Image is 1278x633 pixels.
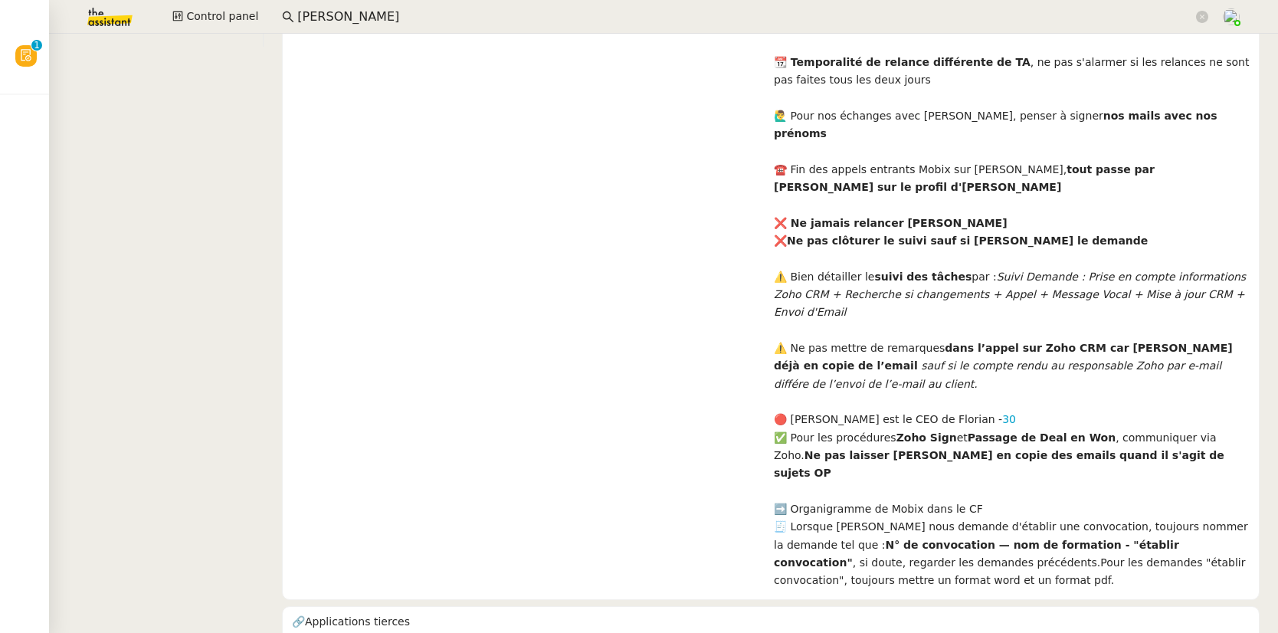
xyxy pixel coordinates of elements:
p: 1 [34,40,40,54]
div: ✅ Pour les procédures et , communiquer via Zoho. [774,429,1250,483]
div: , ne pas s'alarmer si les relances ne sont pas faites tous les deux jours [774,54,1250,90]
a: 30 [1002,413,1016,425]
div: 🔴 [PERSON_NAME] est le CEO de Florian - [774,411,1250,428]
em: Suivi Demande : Prise en compte informations Zoho CRM + Recherche si changements + Appel + Messag... [774,271,1246,319]
nz-badge-sup: 1 [31,40,42,51]
div: 🙋‍♂️ Pour nos échanges avec [PERSON_NAME], penser à signer [774,107,1250,143]
button: Control panel [163,6,267,28]
strong: suivi des tâches [874,271,972,283]
strong: N° de convocation — nom de formation - "établir convocation" [774,539,1179,569]
div: ☎️ Fin des appels entrants Mobix sur [PERSON_NAME], [774,161,1250,197]
strong: dans l’appel sur Zoho CRM car [PERSON_NAME] déjà en copie de l’email [774,342,1233,372]
span: Control panel [186,8,258,25]
div: ⚠️ Ne pas mettre de remarques [774,339,1250,393]
span: Applications tierces [305,615,410,628]
div: ➡️ Organigramme de Mobix dans le CF [774,500,1250,518]
strong: tout passe par [PERSON_NAME] sur le profil d'[PERSON_NAME] [774,163,1155,193]
div: ❌ [774,232,1250,250]
div: 🧾 Lorsque [PERSON_NAME] nous demande d'établir une convocation, toujours nommer la demande tel qu... [774,518,1250,589]
div: ⚠️ Bien détailler le par : [774,268,1250,322]
input: Rechercher [297,7,1193,28]
em: sauf si le compte rendu au responsable Zoho par e-mail différe de l’envoi de l’e-mail au client. [774,359,1221,389]
strong: Ne pas laisser [PERSON_NAME] en copie des emails quand il s'agit de sujets OP [774,449,1224,479]
strong: Ne pas clôturer le suivi sauf si [PERSON_NAME] le demande [787,235,1148,247]
strong: ❌ Ne jamais relancer [PERSON_NAME] [774,217,1008,229]
img: users%2FNTfmycKsCFdqp6LX6USf2FmuPJo2%2Favatar%2Fprofile-pic%20(1).png [1223,8,1240,25]
strong: Zoho Sign [896,431,957,444]
strong: 📆 Temporalité de relance différente de TA [774,56,1031,68]
strong: Passage de Deal en Won [968,431,1116,444]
